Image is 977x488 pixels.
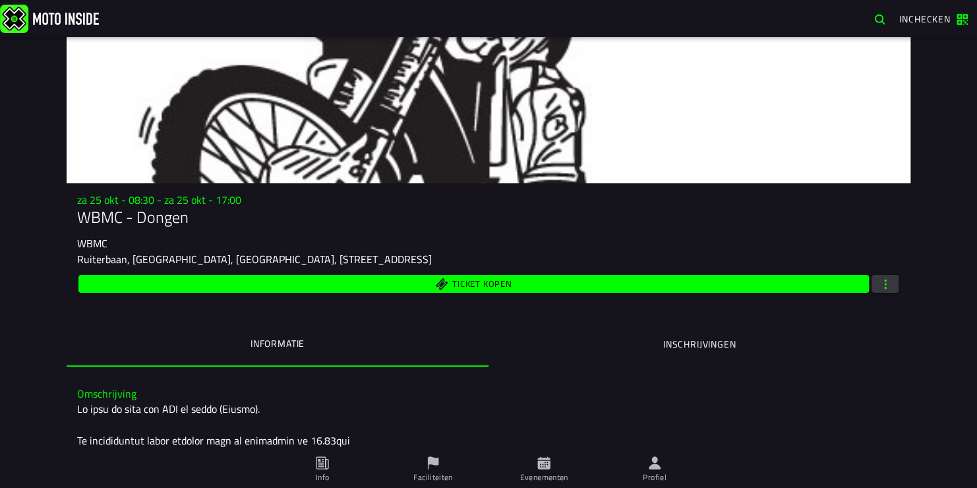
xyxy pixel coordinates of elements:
span: Ticket kopen [452,280,512,288]
h3: Omschrijving [77,388,900,400]
h3: za 25 okt - 08:30 - za 25 okt - 17:00 [77,194,900,206]
span: Inchecken [899,12,951,26]
ion-text: Ruiterbaan, [GEOGRAPHIC_DATA], [GEOGRAPHIC_DATA], [STREET_ADDRESS] [77,251,432,267]
h1: WBMC - Dongen [77,206,900,228]
font: Profiel [643,471,666,483]
font: Evenementen [520,471,568,483]
font: Faciliteiten [413,471,452,483]
a: Inchecken [893,7,974,30]
font: Info [316,471,329,483]
ion-text: WBMC [77,235,107,251]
